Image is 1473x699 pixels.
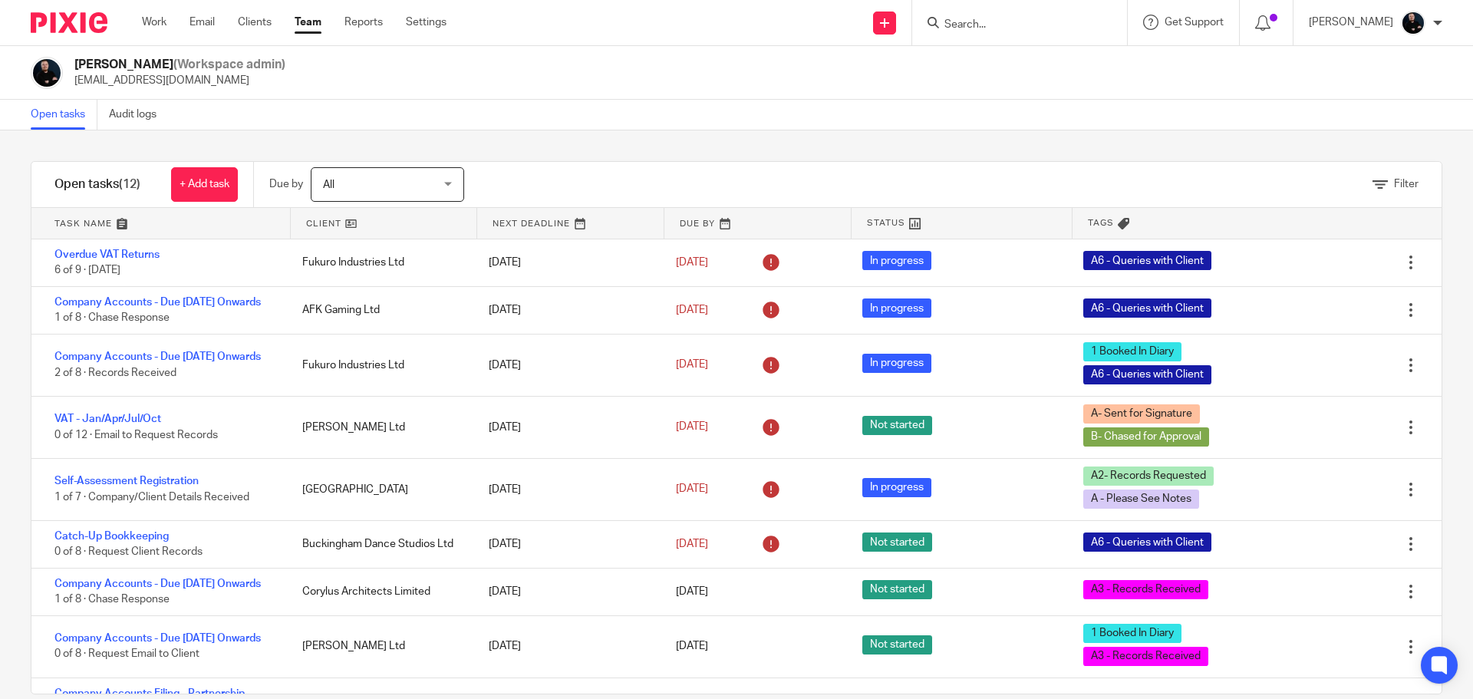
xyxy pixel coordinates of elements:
a: Open tasks [31,100,97,130]
span: [DATE] [676,641,708,652]
h2: [PERSON_NAME] [74,57,285,73]
span: 1 Booked In Diary [1083,624,1181,643]
a: Clients [238,15,272,30]
span: Not started [862,580,932,599]
span: In progress [862,298,931,318]
span: Not started [862,635,932,654]
span: A - Please See Notes [1083,490,1199,509]
div: [DATE] [473,529,660,559]
span: [DATE] [676,539,708,549]
input: Search [943,18,1081,32]
span: 1 of 7 · Company/Client Details Received [54,492,249,503]
span: In progress [862,478,931,497]
div: [GEOGRAPHIC_DATA] [287,474,473,505]
span: A3 - Records Received [1083,647,1208,666]
span: 2 of 8 · Records Received [54,368,176,378]
span: A6 - Queries with Client [1083,298,1211,318]
a: Team [295,15,321,30]
div: [DATE] [473,412,660,443]
div: [DATE] [473,576,660,607]
span: [DATE] [676,305,708,315]
a: Company Accounts - Due [DATE] Onwards [54,579,261,589]
span: B- Chased for Approval [1083,427,1209,447]
span: Filter [1394,179,1419,190]
span: 1 Booked In Diary [1083,342,1181,361]
span: [DATE] [676,586,708,597]
span: Tags [1088,216,1114,229]
div: [PERSON_NAME] Ltd [287,412,473,443]
div: [PERSON_NAME] Ltd [287,631,473,661]
div: [DATE] [473,295,660,325]
span: A6 - Queries with Client [1083,251,1211,270]
span: A- Sent for Signature [1083,404,1200,424]
a: Audit logs [109,100,168,130]
span: 1 of 8 · Chase Response [54,594,170,605]
span: A3 - Records Received [1083,580,1208,599]
span: In progress [862,354,931,373]
img: Pixie [31,12,107,33]
span: Not started [862,532,932,552]
a: Self-Assessment Registration [54,476,199,486]
p: Due by [269,176,303,192]
a: + Add task [171,167,238,202]
span: Not started [862,416,932,435]
span: In progress [862,251,931,270]
div: Buckingham Dance Studios Ltd [287,529,473,559]
a: Work [142,15,166,30]
span: [DATE] [676,360,708,371]
span: 0 of 8 · Request Client Records [54,546,203,557]
span: 6 of 9 · [DATE] [54,265,120,276]
a: Catch-Up Bookkeeping [54,531,169,542]
div: Fukuro Industries Ltd [287,350,473,381]
span: [DATE] [676,484,708,495]
a: Company Accounts - Due [DATE] Onwards [54,633,261,644]
span: A6 - Queries with Client [1083,532,1211,552]
span: A2- Records Requested [1083,467,1214,486]
span: A6 - Queries with Client [1083,365,1211,384]
div: [DATE] [473,247,660,278]
span: 0 of 8 · Request Email to Client [54,649,199,660]
p: [EMAIL_ADDRESS][DOMAIN_NAME] [74,73,285,88]
div: [DATE] [473,631,660,661]
h1: Open tasks [54,176,140,193]
a: Reports [344,15,383,30]
span: [DATE] [676,257,708,268]
a: Settings [406,15,447,30]
div: Fukuro Industries Ltd [287,247,473,278]
span: All [323,180,334,190]
div: AFK Gaming Ltd [287,295,473,325]
div: Corylus Architects Limited [287,576,473,607]
span: (12) [119,178,140,190]
img: Headshots%20accounting4everything_Poppy%20Jakes%20Photography-2203.jpg [1401,11,1425,35]
div: [DATE] [473,350,660,381]
a: Overdue VAT Returns [54,249,160,260]
span: 0 of 12 · Email to Request Records [54,430,218,440]
span: [DATE] [676,422,708,433]
img: Headshots%20accounting4everything_Poppy%20Jakes%20Photography-2203.jpg [31,57,63,89]
a: Company Accounts - Due [DATE] Onwards [54,351,261,362]
span: Status [867,216,905,229]
span: (Workspace admin) [173,58,285,71]
a: VAT - Jan/Apr/Jul/Oct [54,414,161,424]
a: Company Accounts - Due [DATE] Onwards [54,297,261,308]
span: 1 of 8 · Chase Response [54,312,170,323]
a: Company Accounts Filing - Partnership [54,688,245,699]
p: [PERSON_NAME] [1309,15,1393,30]
a: Email [189,15,215,30]
span: Get Support [1165,17,1224,28]
div: [DATE] [473,474,660,505]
